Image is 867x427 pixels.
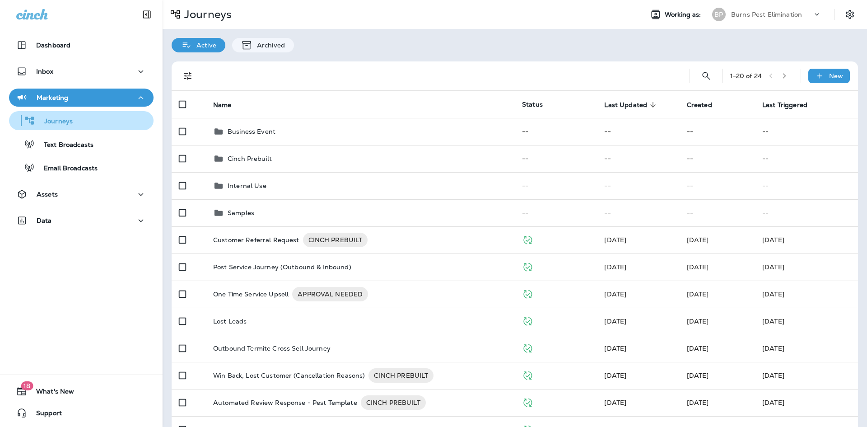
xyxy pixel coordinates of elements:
td: -- [597,199,679,226]
span: Status [522,100,543,108]
span: Anthony Olivias [604,399,626,407]
button: Inbox [9,62,154,80]
div: CINCH PREBUILT [361,395,426,410]
span: CINCH PREBUILT [303,235,368,244]
p: Journeys [181,8,232,21]
td: [DATE] [755,226,858,253]
span: Name [213,101,243,109]
span: Support [27,409,62,420]
span: Published [522,289,533,297]
span: Anthony Olivias [604,263,626,271]
span: Last Updated [604,101,647,109]
span: Last Updated [604,101,659,109]
td: -- [680,199,755,226]
p: Burns Pest Elimination [731,11,802,18]
span: Published [522,262,533,270]
p: Archived [252,42,285,49]
td: [DATE] [755,308,858,335]
span: Name [213,101,232,109]
button: Dashboard [9,36,154,54]
p: Samples [228,209,254,216]
button: Collapse Sidebar [134,5,159,23]
span: Working as: [665,11,703,19]
div: BP [712,8,726,21]
span: Published [522,371,533,379]
button: Settings [842,6,858,23]
td: -- [755,199,858,226]
p: Assets [37,191,58,198]
td: [DATE] [755,253,858,281]
td: -- [515,199,597,226]
span: Anthony Olivias [604,290,626,298]
span: CINCH PREBUILT [361,398,426,407]
button: Journeys [9,111,154,130]
button: Support [9,404,154,422]
td: [DATE] [755,362,858,389]
button: Text Broadcasts [9,135,154,154]
span: Published [522,398,533,406]
p: One Time Service Upsell [213,287,289,301]
p: Data [37,217,52,224]
p: Dashboard [36,42,70,49]
span: Jason Munk [687,317,709,325]
span: Anthony Olivias [604,344,626,352]
td: [DATE] [755,335,858,362]
td: [DATE] [755,281,858,308]
td: -- [680,145,755,172]
p: Internal Use [228,182,266,189]
div: CINCH PREBUILT [303,233,368,247]
span: Published [522,235,533,243]
p: Business Event [228,128,275,135]
td: -- [755,118,858,145]
span: Anthony Olivias [687,263,709,271]
td: -- [755,172,858,199]
span: Published [522,343,533,352]
p: Customer Referral Request [213,233,299,247]
div: APPROVAL NEEDED [292,287,368,301]
p: Win Back, Lost Customer (Cancellation Reasons) [213,368,365,383]
span: Frank Carreno [687,399,709,407]
span: Anthony Olivias [687,344,709,352]
td: -- [755,145,858,172]
p: Inbox [36,68,53,75]
span: Anthony Olivias [687,371,709,380]
span: Last Triggered [762,101,819,109]
button: Filters [179,67,197,85]
p: Marketing [37,94,68,101]
p: Journeys [35,117,73,126]
td: -- [515,172,597,199]
span: CINCH PREBUILT [368,371,433,380]
span: Jason Munk [604,317,626,325]
button: Data [9,211,154,230]
span: Jason Munk [687,236,709,244]
td: [DATE] [755,389,858,416]
td: -- [597,145,679,172]
p: Lost Leads [213,318,247,325]
td: -- [597,118,679,145]
span: APPROVAL NEEDED [292,290,368,299]
span: 18 [21,381,33,390]
span: Created [687,101,724,109]
button: Assets [9,185,154,203]
p: Email Broadcasts [35,164,98,173]
p: Active [192,42,216,49]
p: New [829,72,843,80]
span: What's New [27,388,74,399]
td: -- [680,172,755,199]
button: 18What's New [9,382,154,400]
button: Marketing [9,89,154,107]
div: CINCH PREBUILT [368,368,433,383]
span: Jason Munk [604,371,626,380]
span: Jason Munk [687,290,709,298]
td: -- [597,172,679,199]
td: -- [515,145,597,172]
p: Cinch Prebuilt [228,155,272,162]
button: Search Journeys [697,67,715,85]
td: -- [680,118,755,145]
span: Created [687,101,712,109]
span: Anthony Olivias [604,236,626,244]
p: Post Service Journey (Outbound & Inbound) [213,263,351,271]
p: Automated Review Response - Pest Template [213,395,357,410]
span: Last Triggered [762,101,807,109]
button: Email Broadcasts [9,158,154,177]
